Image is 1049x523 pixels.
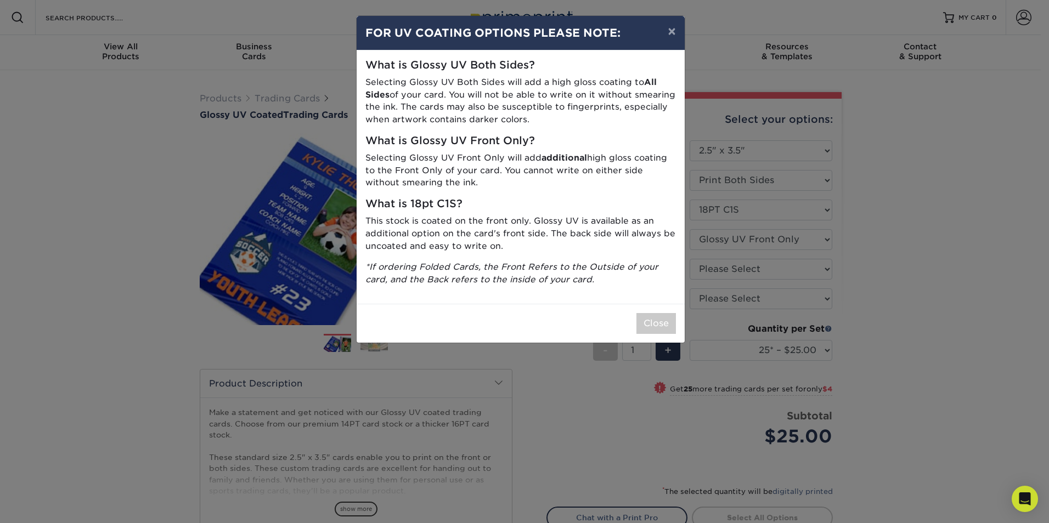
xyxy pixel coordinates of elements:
strong: All Sides [365,77,657,100]
h5: What is 18pt C1S? [365,198,676,211]
h5: What is Glossy UV Both Sides? [365,59,676,72]
p: Selecting Glossy UV Front Only will add high gloss coating to the Front Only of your card. You ca... [365,152,676,189]
strong: additional [542,152,587,163]
h5: What is Glossy UV Front Only? [365,135,676,147]
i: *If ordering Folded Cards, the Front Refers to the Outside of your card, and the Back refers to t... [365,261,658,285]
p: Selecting Glossy UV Both Sides will add a high gloss coating to of your card. You will not be abl... [365,76,676,126]
h4: FOR UV COATING OPTIONS PLEASE NOTE: [365,25,676,41]
div: Open Intercom Messenger [1012,486,1038,512]
p: This stock is coated on the front only. Glossy UV is available as an additional option on the car... [365,215,676,252]
button: Close [636,313,676,334]
button: × [659,16,684,47]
